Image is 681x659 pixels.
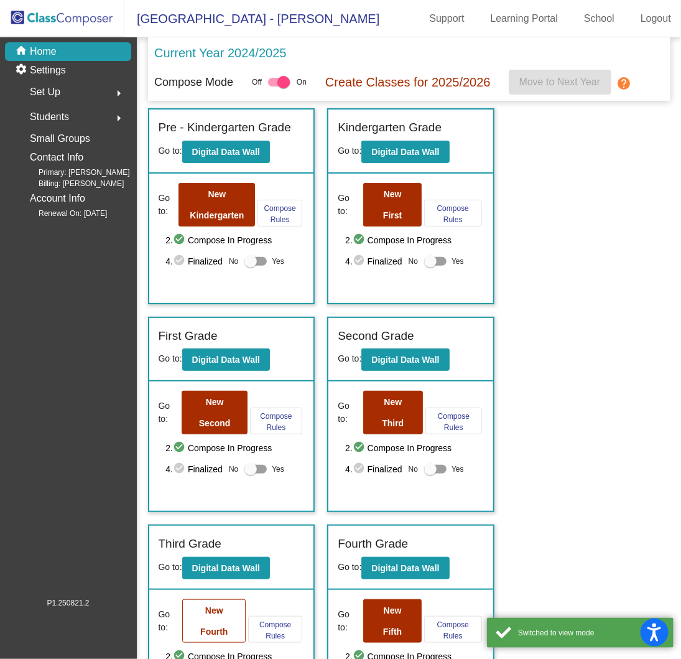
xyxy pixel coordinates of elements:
[338,353,361,363] span: Go to:
[518,627,664,638] div: Switched to view mode
[382,397,404,428] b: New Third
[257,200,302,227] button: Compose Rules
[165,441,304,456] span: 2. Compose In Progress
[383,605,402,637] b: New Fifth
[361,348,449,371] button: Digital Data Wall
[111,86,126,101] mat-icon: arrow_right
[353,462,368,477] mat-icon: check_circle
[124,9,379,29] span: [GEOGRAPHIC_DATA] - [PERSON_NAME]
[338,146,361,156] span: Go to:
[159,192,177,218] span: Go to:
[30,44,57,59] p: Home
[345,441,484,456] span: 2. Compose In Progress
[409,256,418,267] span: No
[371,355,439,365] b: Digital Data Wall
[173,462,188,477] mat-icon: check_circle
[345,254,402,269] span: 4. Finalized
[200,605,228,637] b: New Fourth
[296,77,306,88] span: On
[159,400,180,426] span: Go to:
[30,108,69,126] span: Students
[361,141,449,163] button: Digital Data Wall
[190,189,244,220] b: New Kindergarten
[30,130,90,147] p: Small Groups
[178,183,255,227] button: New Kindergarten
[353,233,368,248] mat-icon: check_circle
[420,9,475,29] a: Support
[574,9,624,29] a: School
[229,256,238,267] span: No
[338,608,361,634] span: Go to:
[159,146,182,156] span: Go to:
[159,608,180,634] span: Go to:
[165,233,304,248] span: 2. Compose In Progress
[325,73,490,91] p: Create Classes for 2025/2026
[361,557,449,579] button: Digital Data Wall
[338,562,361,572] span: Go to:
[250,408,302,434] button: Compose Rules
[182,348,270,371] button: Digital Data Wall
[353,441,368,456] mat-icon: check_circle
[15,63,30,78] mat-icon: settings
[19,208,107,219] span: Renewal On: [DATE]
[363,599,421,643] button: New Fifth
[424,616,482,643] button: Compose Rules
[338,535,408,553] label: Fourth Grade
[616,76,631,91] mat-icon: help
[409,464,418,475] span: No
[338,119,442,137] label: Kindergarten Grade
[173,441,188,456] mat-icon: check_circle
[272,254,284,269] span: Yes
[353,254,368,269] mat-icon: check_circle
[481,9,568,29] a: Learning Portal
[425,408,482,434] button: Compose Rules
[30,190,85,207] p: Account Info
[363,391,423,434] button: New Third
[452,462,464,477] span: Yes
[252,77,262,88] span: Off
[338,400,360,426] span: Go to:
[159,562,182,572] span: Go to:
[272,462,284,477] span: Yes
[154,44,286,62] p: Current Year 2024/2025
[452,254,464,269] span: Yes
[509,70,611,95] button: Move to Next Year
[345,462,402,477] span: 4. Finalized
[192,355,260,365] b: Digital Data Wall
[30,149,83,166] p: Contact Info
[159,535,221,553] label: Third Grade
[19,178,124,189] span: Billing: [PERSON_NAME]
[182,141,270,163] button: Digital Data Wall
[345,233,484,248] span: 2. Compose In Progress
[165,462,223,477] span: 4. Finalized
[199,397,231,428] b: New Second
[371,563,439,573] b: Digital Data Wall
[154,74,233,91] p: Compose Mode
[182,391,248,434] button: New Second
[15,44,30,59] mat-icon: home
[182,599,246,643] button: New Fourth
[19,167,130,178] span: Primary: [PERSON_NAME]
[424,200,482,227] button: Compose Rules
[159,327,218,345] label: First Grade
[383,189,402,220] b: New First
[338,192,361,218] span: Go to:
[338,327,414,345] label: Second Grade
[631,9,681,29] a: Logout
[159,353,182,363] span: Go to:
[192,147,260,157] b: Digital Data Wall
[363,183,421,227] button: New First
[371,147,439,157] b: Digital Data Wall
[173,254,188,269] mat-icon: check_circle
[229,464,238,475] span: No
[192,563,260,573] b: Digital Data Wall
[248,616,302,643] button: Compose Rules
[519,77,601,87] span: Move to Next Year
[111,111,126,126] mat-icon: arrow_right
[30,63,66,78] p: Settings
[182,557,270,579] button: Digital Data Wall
[173,233,188,248] mat-icon: check_circle
[30,83,60,101] span: Set Up
[159,119,291,137] label: Pre - Kindergarten Grade
[165,254,223,269] span: 4. Finalized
